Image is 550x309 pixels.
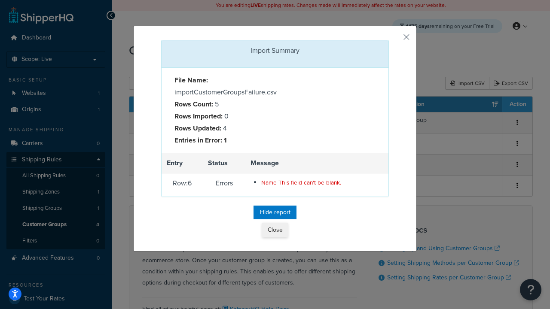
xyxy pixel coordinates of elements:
[174,75,208,85] strong: File Name:
[262,223,288,237] button: Close
[162,173,203,197] td: Row: 6
[261,178,341,187] span: Name This field can't be blank.
[168,74,275,146] div: importCustomerGroupsFailure.csv 5 0 4
[254,206,296,219] button: Hide report
[168,47,382,55] h3: Import Summary
[174,135,227,145] strong: Entries in Error: 1
[174,111,223,121] strong: Rows Imported:
[245,153,388,173] th: Message
[174,123,221,133] strong: Rows Updated:
[203,173,245,197] td: Errors
[174,99,213,109] strong: Rows Count:
[162,153,203,173] th: Entry
[203,153,245,173] th: Status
